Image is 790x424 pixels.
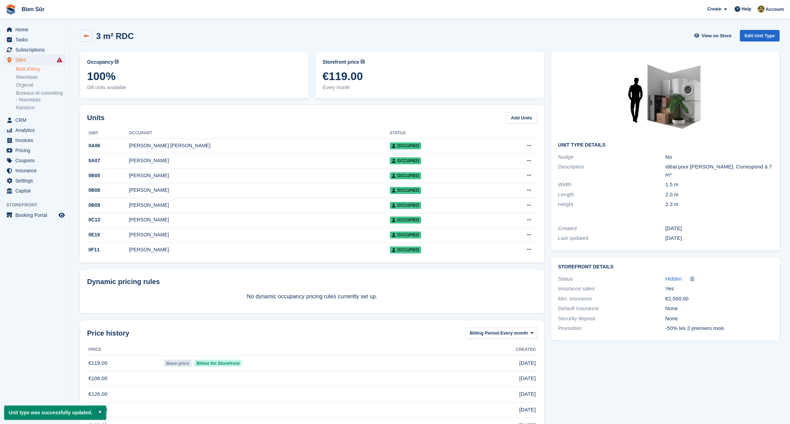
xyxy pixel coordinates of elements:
[15,146,57,155] span: Pricing
[15,125,57,135] span: Analytics
[87,84,302,91] span: 0/8 units available
[129,202,390,209] div: [PERSON_NAME]
[3,186,66,196] a: menu
[558,315,665,323] div: Security deposit
[16,82,66,88] a: Orgeval
[16,74,66,80] a: Maurepas
[558,163,665,179] div: Description
[694,30,734,41] a: View on Store
[665,315,773,323] div: None
[558,305,665,313] div: Default insurance
[87,157,129,164] div: 0A07
[665,191,773,199] div: 2.0 m
[15,135,57,145] span: Invoices
[87,202,129,209] div: 0B09
[466,327,537,339] button: Billing Period: Every month
[129,231,390,238] div: [PERSON_NAME]
[3,25,66,34] a: menu
[665,225,773,233] div: [DATE]
[129,246,390,253] div: [PERSON_NAME]
[361,60,365,64] img: icon-info-grey-7440780725fd019a000dd9b08b2336e03edf1995a4989e88bcd33f0948082b44.svg
[3,55,66,65] a: menu
[3,166,66,175] a: menu
[129,157,390,164] div: [PERSON_NAME]
[742,6,751,13] span: Help
[506,112,537,124] a: Add Units
[16,90,66,103] a: Bureaux et coworking - Maurepas
[613,58,718,137] img: box-3m2.jpg
[87,70,302,83] span: 100%
[665,324,773,332] div: -50% les 2 premiers mois
[87,231,129,238] div: 0E19
[665,181,773,189] div: 1.5 m
[665,305,773,313] div: None
[323,58,359,66] span: Storefront price
[558,181,665,189] div: Width
[558,191,665,199] div: Length
[470,330,500,337] span: Billing Period:
[3,176,66,186] a: menu
[15,115,57,125] span: CRM
[323,84,537,91] span: Every month
[129,187,390,194] div: [PERSON_NAME]
[3,45,66,55] a: menu
[129,142,390,149] div: [PERSON_NAME] [PERSON_NAME]
[87,128,129,139] th: Unit
[740,30,780,41] a: Edit Unit Type
[558,264,773,270] h2: Storefront Details
[115,60,119,64] img: icon-info-grey-7440780725fd019a000dd9b08b2336e03edf1995a4989e88bcd33f0948082b44.svg
[390,217,421,223] span: Occupied
[87,386,163,402] td: €126.00
[558,234,665,242] div: Last updated
[390,172,421,179] span: Occupied
[558,201,665,209] div: Height
[665,275,682,283] a: Hidden
[390,187,421,194] span: Occupied
[519,406,536,414] span: [DATE]
[164,360,192,367] span: Base price
[665,201,773,209] div: 2.3 m
[87,246,129,253] div: 0F11
[665,295,773,303] div: €2,500.00
[665,285,773,293] div: Yes
[665,163,773,179] div: Idéal pour [PERSON_NAME]. Correspond à 7 m³
[323,70,537,83] span: €119.00
[3,125,66,135] a: menu
[129,128,390,139] th: Occupant
[558,225,665,233] div: Created
[3,135,66,145] a: menu
[15,156,57,165] span: Coupons
[390,142,421,149] span: Occupied
[87,344,163,355] th: Price
[57,211,66,219] a: Preview store
[15,166,57,175] span: Insurance
[390,128,490,139] th: Status
[501,330,528,337] span: Every month
[87,355,163,371] td: €119.00
[16,104,66,111] a: Random
[3,35,66,45] a: menu
[16,66,66,72] a: Bois d'Arcy
[665,153,773,161] div: No
[6,4,16,15] img: stora-icon-8386f47178a22dfd0bd8f6a31ec36ba5ce8667c1dd55bd0f319d3a0aa187defe.svg
[558,295,665,303] div: Min. insurance
[758,6,765,13] img: Matthieu Burnand
[57,57,62,63] i: Smart entry sync failures have occurred
[4,406,106,420] p: Unit type was successfully updated.
[87,371,163,386] td: €106.00
[15,55,57,65] span: Sites
[665,234,773,242] div: [DATE]
[129,172,390,179] div: [PERSON_NAME]
[702,32,731,39] span: View on Store
[15,176,57,186] span: Settings
[558,153,665,161] div: Nudge
[87,187,129,194] div: 0B08
[194,360,242,367] span: Billed On Storefront
[87,276,537,287] div: Dynamic pricing rules
[3,156,66,165] a: menu
[558,324,665,332] div: Promotion
[390,246,421,253] span: Occupied
[3,210,66,220] a: menu
[15,45,57,55] span: Subscriptions
[87,142,129,149] div: 0A06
